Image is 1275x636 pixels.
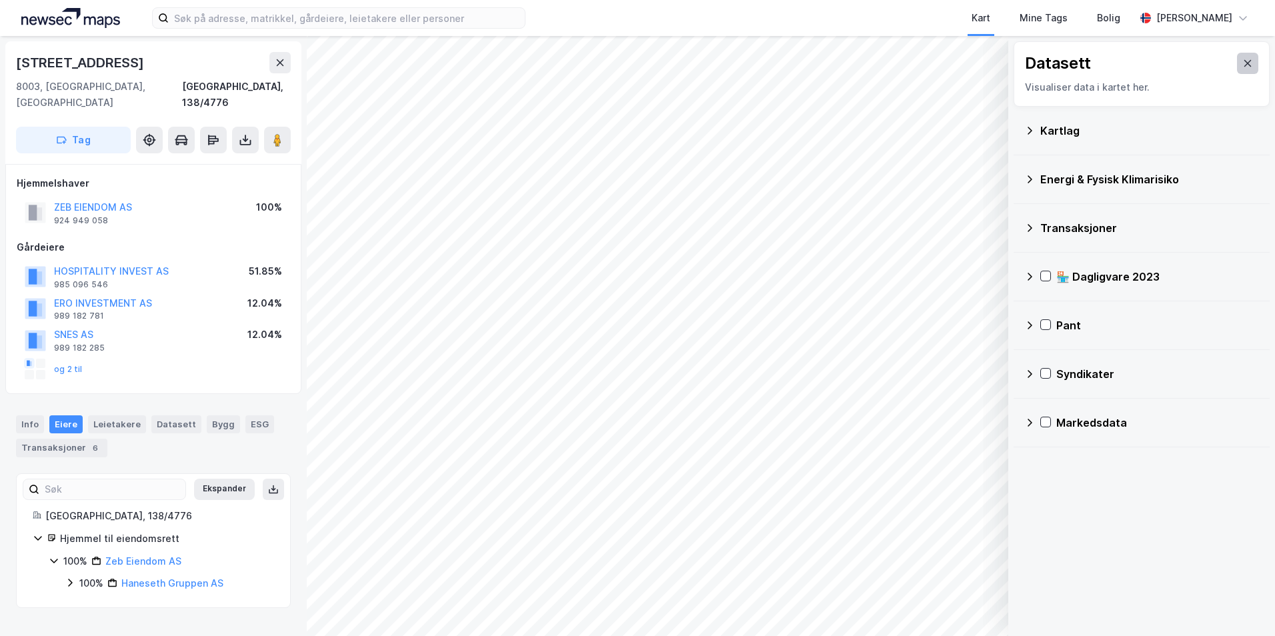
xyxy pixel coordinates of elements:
div: Eiere [49,415,83,433]
div: 6 [89,441,102,455]
div: Bygg [207,415,240,433]
div: Hjemmel til eiendomsrett [60,531,274,547]
div: Gårdeiere [17,239,290,255]
div: 989 182 285 [54,343,105,353]
div: [STREET_ADDRESS] [16,52,147,73]
input: Søk [39,479,185,499]
div: Pant [1056,317,1259,333]
div: 8003, [GEOGRAPHIC_DATA], [GEOGRAPHIC_DATA] [16,79,182,111]
div: Datasett [1025,53,1091,74]
div: 924 949 058 [54,215,108,226]
div: 985 096 546 [54,279,108,290]
div: Syndikater [1056,366,1259,382]
div: 100% [256,199,282,215]
div: ESG [245,415,274,433]
input: Søk på adresse, matrikkel, gårdeiere, leietakere eller personer [169,8,525,28]
div: Datasett [151,415,201,433]
div: Kart [972,10,990,26]
button: Tag [16,127,131,153]
a: Haneseth Gruppen AS [121,577,223,589]
div: 100% [63,553,87,569]
div: 12.04% [247,327,282,343]
div: 12.04% [247,295,282,311]
div: Markedsdata [1056,415,1259,431]
div: Transaksjoner [16,439,107,457]
div: [GEOGRAPHIC_DATA], 138/4776 [45,508,274,524]
div: 51.85% [249,263,282,279]
div: Bolig [1097,10,1120,26]
div: 100% [79,575,103,591]
div: 🏪 Dagligvare 2023 [1056,269,1259,285]
img: logo.a4113a55bc3d86da70a041830d287a7e.svg [21,8,120,28]
div: 989 182 781 [54,311,104,321]
div: Kartlag [1040,123,1259,139]
a: Zeb Eiendom AS [105,555,181,567]
div: Info [16,415,44,433]
iframe: Chat Widget [1208,572,1275,636]
div: Transaksjoner [1040,220,1259,236]
div: Mine Tags [1020,10,1068,26]
div: Kontrollprogram for chat [1208,572,1275,636]
div: Hjemmelshaver [17,175,290,191]
div: Leietakere [88,415,146,433]
div: [PERSON_NAME] [1156,10,1232,26]
div: [GEOGRAPHIC_DATA], 138/4776 [182,79,291,111]
div: Visualiser data i kartet her. [1025,79,1258,95]
div: Energi & Fysisk Klimarisiko [1040,171,1259,187]
button: Ekspander [194,479,255,500]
